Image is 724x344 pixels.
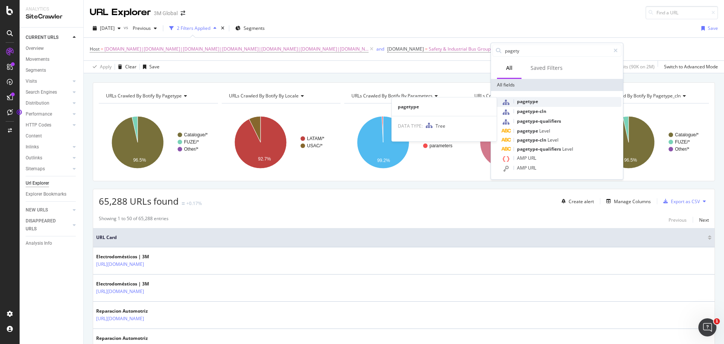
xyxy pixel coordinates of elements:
[26,132,42,140] div: Content
[429,143,452,148] text: parameters
[90,61,112,73] button: Apply
[26,121,51,129] div: HTTP Codes
[130,25,151,31] span: Previous
[26,206,48,214] div: NEW URLS
[517,108,546,114] span: pagetype-cln
[660,195,700,207] button: Export as CSV
[436,123,445,129] span: Tree
[698,318,716,336] iframe: Intercom live chat
[425,46,428,52] span: =
[675,147,689,152] text: Other/*
[517,98,538,105] span: pagetype
[506,64,512,72] div: All
[569,198,594,205] div: Create alert
[558,195,594,207] button: Create alert
[90,22,124,34] button: [DATE]
[26,45,78,52] a: Overview
[26,99,49,107] div: Distribution
[244,25,265,31] span: Segments
[100,25,115,31] span: 2025 Sep. 21st
[90,6,151,19] div: URL Explorer
[99,110,217,175] svg: A chart.
[698,22,718,34] button: Save
[699,217,709,223] div: Next
[528,155,536,161] span: URL
[474,93,551,99] span: URLs Crawled By Botify By migration
[664,63,718,70] div: Switch to Advanced Mode
[26,239,78,247] a: Analysis Info
[16,109,23,116] div: Tooltip anchor
[307,143,323,148] text: USAC/*
[26,6,77,12] div: Analytics
[96,288,144,295] a: [URL][DOMAIN_NAME]
[528,165,536,171] span: URL
[26,121,71,129] a: HTTP Codes
[531,64,563,72] div: Saved Filters
[603,197,651,206] button: Manage Columns
[669,217,687,223] div: Previous
[26,190,66,198] div: Explorer Bookmarks
[26,110,71,118] a: Performance
[26,34,71,42] a: CURRENT URLS
[504,45,610,56] input: Search by field name
[222,110,340,175] svg: A chart.
[26,132,78,140] a: Content
[26,179,49,187] div: Url Explorer
[708,25,718,31] div: Save
[26,217,71,233] a: DISAPPEARED URLS
[154,9,178,17] div: 3M Global
[258,156,271,162] text: 92.7%
[675,132,699,137] text: Catalogue/*
[699,215,709,224] button: Next
[166,22,219,34] button: 2 Filters Applied
[26,12,77,21] div: SiteCrawler
[133,157,146,163] text: 96.5%
[517,146,562,152] span: pagetype-qualifiers
[99,215,169,224] div: Showing 1 to 50 of 65,288 entries
[184,132,208,137] text: Catalogue/*
[26,110,52,118] div: Performance
[26,143,39,151] div: Inlinks
[590,110,708,175] svg: A chart.
[106,93,182,99] span: URLs Crawled By Botify By pagetype
[96,315,144,322] a: [URL][DOMAIN_NAME]
[104,44,368,54] span: [DOMAIN_NAME]|[DOMAIN_NAME]|[DOMAIN_NAME]|[DOMAIN_NAME]|[DOMAIN_NAME]|[DOMAIN_NAME]|[DOMAIN_NAME]...
[26,179,78,187] a: Url Explorer
[90,46,100,52] span: Host
[26,56,78,63] a: Movements
[387,46,424,52] span: [DOMAIN_NAME]
[473,90,580,102] h4: URLs Crawled By Botify By migration
[517,128,539,134] span: pagetype
[26,45,44,52] div: Overview
[548,137,558,143] span: Level
[646,6,718,19] input: Find a URL
[26,154,71,162] a: Outlinks
[671,198,700,205] div: Export as CSV
[376,46,384,52] div: and
[26,88,57,96] div: Search Engines
[96,253,177,260] div: Electrodomésticos | 3M
[26,34,58,42] div: CURRENT URLS
[26,77,37,85] div: Visits
[125,63,137,70] div: Clear
[350,90,457,102] h4: URLs Crawled By Botify By parameters
[714,318,720,324] span: 1
[184,139,199,145] text: FUZE/*
[26,190,78,198] a: Explorer Bookmarks
[614,198,651,205] div: Manage Columns
[491,79,623,91] div: All fields
[603,63,655,70] div: 4.95 % Visits ( 90K on 2M )
[517,155,528,161] span: AMP
[517,137,548,143] span: pagetype-cln
[96,308,177,315] div: Reparacion Automotriz
[101,46,103,52] span: =
[104,90,211,102] h4: URLs Crawled By Botify By pagetype
[344,110,462,175] svg: A chart.
[96,234,706,241] span: URL Card
[227,90,334,102] h4: URLs Crawled By Botify By locale
[232,22,268,34] button: Segments
[26,66,78,74] a: Segments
